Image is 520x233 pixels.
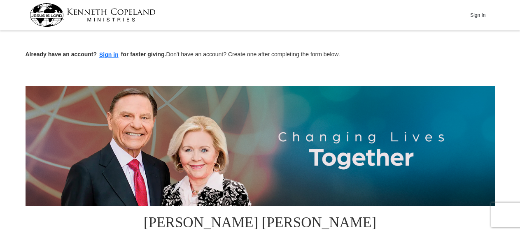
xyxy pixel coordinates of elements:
img: kcm-header-logo.svg [30,3,156,27]
button: Sign in [97,50,121,60]
strong: Already have an account? for faster giving. [26,51,166,58]
p: Don't have an account? Create one after completing the form below. [26,50,495,60]
button: Sign In [466,9,490,21]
